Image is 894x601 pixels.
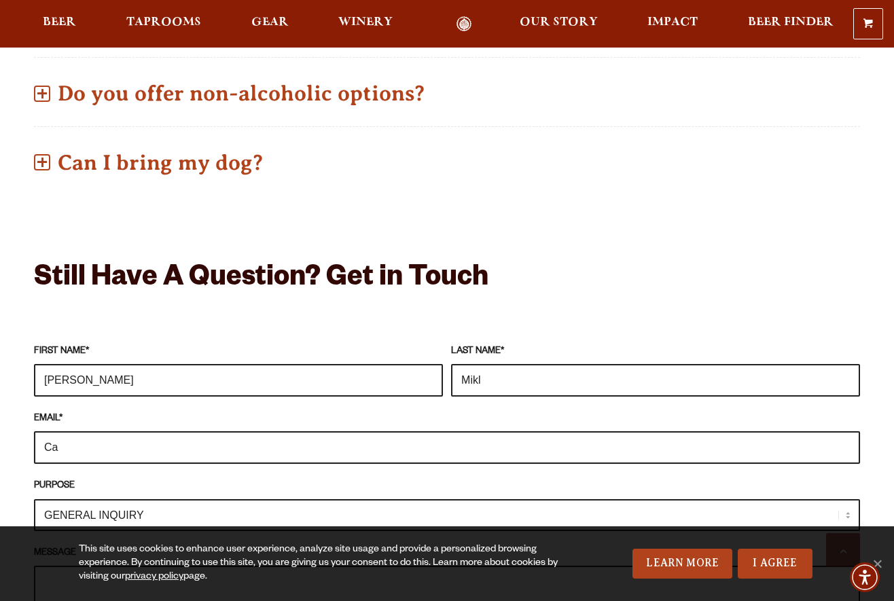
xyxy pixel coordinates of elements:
[125,572,183,583] a: privacy policy
[34,479,860,494] label: PURPOSE
[738,549,812,579] a: I Agree
[34,263,860,296] h2: Still Have A Question? Get in Touch
[748,17,834,28] span: Beer Finder
[850,562,880,592] div: Accessibility Menu
[739,16,842,32] a: Beer Finder
[34,69,860,117] p: Do you offer non-alcoholic options?
[79,543,575,584] div: This site uses cookies to enhance user experience, analyze site usage and provide a personalized ...
[438,16,489,32] a: Odell Home
[451,344,860,359] label: LAST NAME
[329,16,401,32] a: Winery
[639,16,707,32] a: Impact
[34,344,443,359] label: FIRST NAME
[338,17,393,28] span: Winery
[647,17,698,28] span: Impact
[34,139,860,187] p: Can I bring my dog?
[59,414,62,424] abbr: required
[34,16,85,32] a: Beer
[511,16,607,32] a: Our Story
[520,17,598,28] span: Our Story
[86,347,89,357] abbr: required
[126,17,201,28] span: Taprooms
[34,412,860,426] label: EMAIL
[243,16,298,32] a: Gear
[632,549,732,579] a: Learn More
[43,17,76,28] span: Beer
[251,17,289,28] span: Gear
[118,16,210,32] a: Taprooms
[501,347,504,357] abbr: required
